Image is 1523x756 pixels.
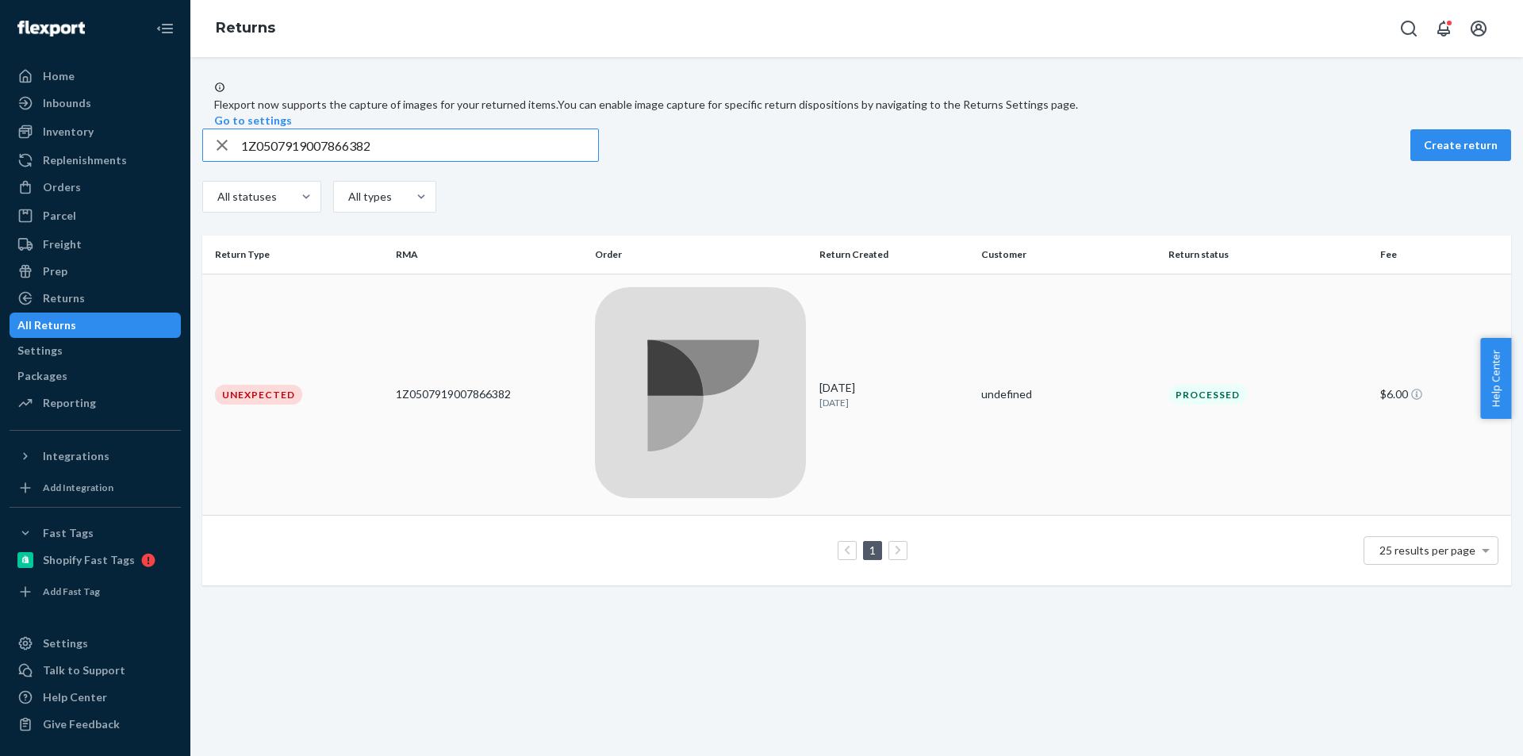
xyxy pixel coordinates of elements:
div: Add Fast Tag [43,585,100,598]
p: [DATE] [819,396,969,409]
th: Customer [975,236,1162,274]
a: Add Integration [10,475,181,501]
div: Inbounds [43,95,91,111]
button: Open notifications [1428,13,1460,44]
div: Help Center [43,689,107,705]
div: Replenishments [43,152,127,168]
a: Packages [10,363,181,389]
a: Parcel [10,203,181,228]
div: Parcel [43,208,76,224]
div: 1Z0507919007866382 [396,386,582,402]
a: Reporting [10,390,181,416]
a: Add Fast Tag [10,579,181,604]
div: All Returns [17,317,76,333]
input: Search returns by rma, id, tracking number [241,129,598,161]
div: Integrations [43,448,109,464]
div: Prep [43,263,67,279]
a: Inventory [10,119,181,144]
a: Replenishments [10,148,181,173]
button: Give Feedback [10,712,181,737]
div: Orders [43,179,81,195]
div: Reporting [43,395,96,411]
th: Return Created [813,236,975,274]
a: Freight [10,232,181,257]
a: Shopify Fast Tags [10,547,181,573]
div: Inventory [43,124,94,140]
span: 25 results per page [1379,543,1475,557]
div: undefined [981,386,1156,402]
a: Page 1 is your current page [866,543,879,557]
a: Prep [10,259,181,284]
div: Talk to Support [43,662,125,678]
button: Help Center [1480,338,1511,419]
a: Returns [10,286,181,311]
a: All Returns [10,313,181,338]
div: Unexpected [215,385,302,405]
a: Inbounds [10,90,181,116]
div: Shopify Fast Tags [43,552,135,568]
td: $6.00 [1374,274,1511,516]
th: RMA [389,236,589,274]
div: Settings [17,343,63,359]
div: Add Integration [43,481,113,494]
div: Settings [43,635,88,651]
button: Fast Tags [10,520,181,546]
div: All statuses [217,189,274,205]
span: Flexport now supports the capture of images for your returned items. [214,98,558,111]
img: Flexport logo [17,21,85,36]
button: Go to settings [214,113,292,129]
button: Open Search Box [1393,13,1425,44]
button: Integrations [10,443,181,469]
th: Return Type [202,236,389,274]
span: You can enable image capture for specific return dispositions by navigating to the Returns Settin... [558,98,1078,111]
ol: breadcrumbs [203,6,288,52]
th: Fee [1374,236,1511,274]
a: Settings [10,338,181,363]
button: Close Navigation [149,13,181,44]
button: Create return [1410,129,1511,161]
th: Order [589,236,813,274]
div: Returns [43,290,85,306]
div: Freight [43,236,82,252]
div: Fast Tags [43,525,94,541]
th: Return status [1162,236,1374,274]
div: Home [43,68,75,84]
div: All types [348,189,389,205]
button: Open account menu [1463,13,1494,44]
a: Settings [10,631,181,656]
a: Orders [10,175,181,200]
a: Help Center [10,685,181,710]
div: Give Feedback [43,716,120,732]
div: [DATE] [819,380,969,409]
a: Home [10,63,181,89]
div: Processed [1168,385,1247,405]
a: Returns [216,19,275,36]
a: Talk to Support [10,658,181,683]
div: Packages [17,368,67,384]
